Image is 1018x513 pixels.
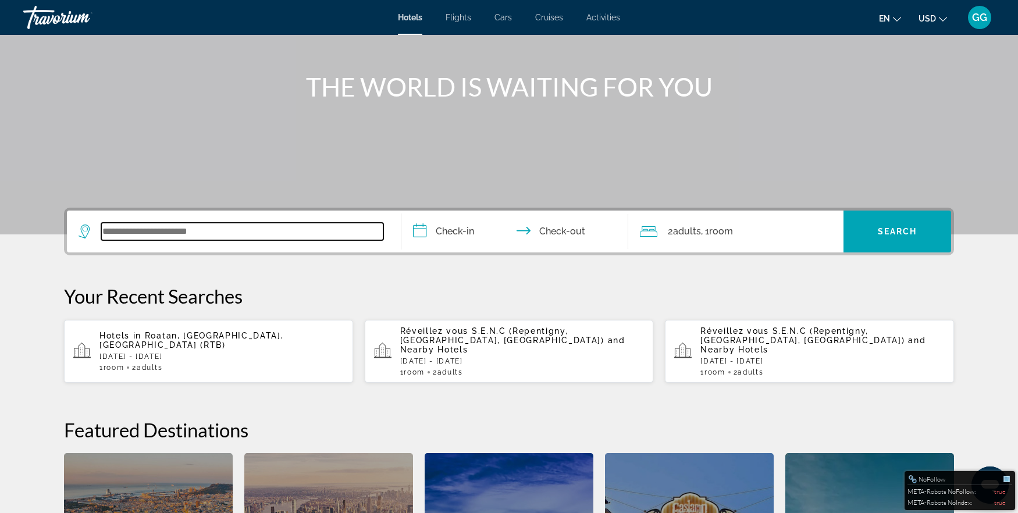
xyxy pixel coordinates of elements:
[132,364,162,372] span: 2
[99,352,344,361] p: [DATE] - [DATE]
[104,364,124,372] span: Room
[700,336,926,354] span: and Nearby Hotels
[879,14,890,23] span: en
[700,357,945,365] p: [DATE] - [DATE]
[137,364,162,372] span: Adults
[843,211,951,252] button: Search
[1002,475,1012,484] div: Minimize
[878,227,917,236] span: Search
[994,498,1006,507] div: true
[665,319,954,383] button: Réveillez vous S.E.N.C (Repentigny, [GEOGRAPHIC_DATA], [GEOGRAPHIC_DATA]) and Nearby Hotels[DATE]...
[446,13,471,22] a: Flights
[908,475,1002,484] div: NoFollow
[291,72,727,102] h1: THE WORLD IS WAITING FOR YOU
[700,326,905,345] span: Réveillez vous S.E.N.C (Repentigny, [GEOGRAPHIC_DATA], [GEOGRAPHIC_DATA])
[701,223,733,240] span: , 1
[628,211,843,252] button: Travelers: 2 adults, 0 children
[437,368,463,376] span: Adults
[400,326,604,345] span: Réveillez vous S.E.N.C (Repentigny, [GEOGRAPHIC_DATA], [GEOGRAPHIC_DATA])
[879,10,901,27] button: Change language
[99,364,124,372] span: 1
[535,13,563,22] a: Cruises
[734,368,764,376] span: 2
[64,319,353,383] button: Hotels in Roatan, [GEOGRAPHIC_DATA], [GEOGRAPHIC_DATA] (RTB)[DATE] - [DATE]1Room2Adults
[919,10,947,27] button: Change currency
[23,2,140,33] a: Travorium
[709,226,733,237] span: Room
[994,487,1006,496] div: true
[400,368,425,376] span: 1
[907,496,1012,507] div: META-Robots NoIndex:
[668,223,701,240] span: 2
[67,211,951,252] div: Search widget
[919,14,936,23] span: USD
[971,466,1009,504] iframe: Bouton de lancement de la fenêtre de messagerie
[400,336,625,354] span: and Nearby Hotels
[99,331,284,350] span: Roatan, [GEOGRAPHIC_DATA], [GEOGRAPHIC_DATA] (RTB)
[404,368,425,376] span: Room
[972,12,987,23] span: GG
[738,368,763,376] span: Adults
[700,368,725,376] span: 1
[907,485,1012,496] div: META-Robots NoFollow:
[401,211,628,252] button: Check in and out dates
[365,319,654,383] button: Réveillez vous S.E.N.C (Repentigny, [GEOGRAPHIC_DATA], [GEOGRAPHIC_DATA]) and Nearby Hotels[DATE]...
[398,13,422,22] a: Hotels
[433,368,463,376] span: 2
[400,357,645,365] p: [DATE] - [DATE]
[99,331,141,340] span: Hotels in
[704,368,725,376] span: Room
[64,284,954,308] p: Your Recent Searches
[64,418,954,441] h2: Featured Destinations
[586,13,620,22] a: Activities
[494,13,512,22] a: Cars
[964,5,995,30] button: User Menu
[673,226,701,237] span: Adults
